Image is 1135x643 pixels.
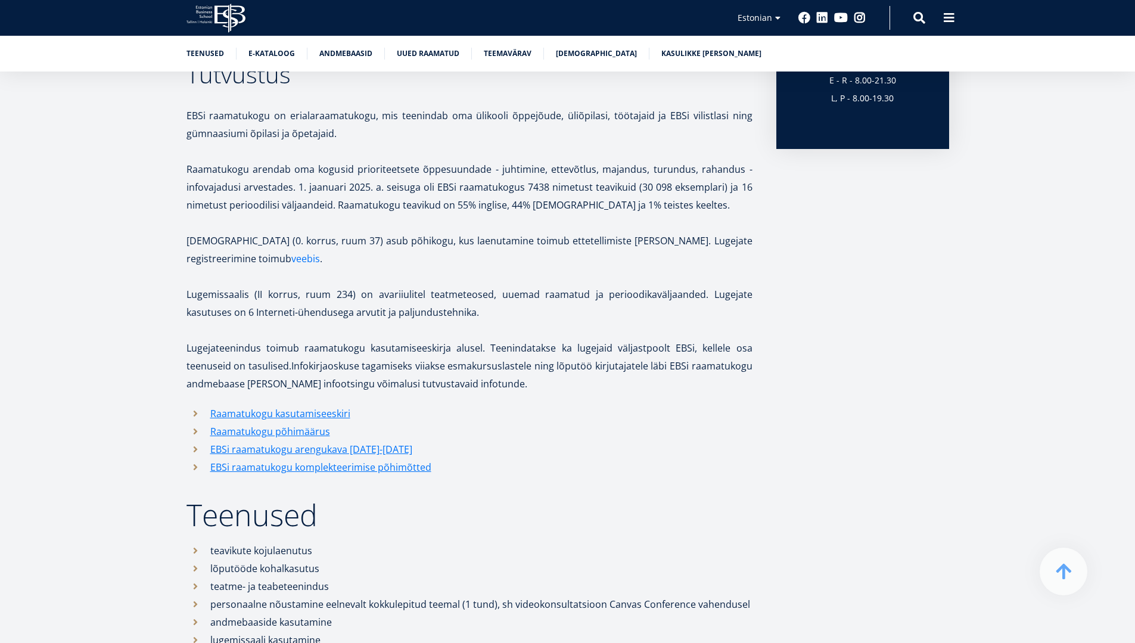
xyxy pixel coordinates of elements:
[800,89,925,125] p: L, P - 8.00-19.30
[186,48,224,60] a: Teenused
[661,48,761,60] a: Kasulikke [PERSON_NAME]
[397,48,459,60] a: Uued raamatud
[834,12,848,24] a: Youtube
[186,613,752,631] li: andmebaaside kasutamine
[800,72,925,89] p: E - R - 8.00-21.30
[210,458,431,476] a: EBSi raamatukogu komplekteerimise põhimõtted
[186,339,752,393] p: Lugejateenindus toimub raamatukogu kasutamiseeskirja alusel. Teenindatakse ka lugejaid väljastpoo...
[854,12,866,24] a: Instagram
[186,285,752,321] p: Lugemissaalis (II korrus, ruum 234) on avariiulitel teatmeteosed, uuemad raamatud ja perioodikavä...
[210,405,350,423] a: Raamatukogu kasutamiseeskiri
[186,500,752,530] h2: Teenused
[484,48,531,60] a: Teemavärav
[186,232,752,268] p: [DEMOGRAPHIC_DATA] (0. korrus, ruum 37) asub põhikogu, kus laenutamine toimub ettetellimiste [PER...
[186,58,291,91] span: Tutvustus
[186,577,752,595] li: teatme- ja teabeteenindus
[798,12,810,24] a: Facebook
[186,107,752,142] p: EBSi raamatukogu on erialaraamatukogu, mis teenindab oma ülikooli õppejõude, üliõpilasi, töötajai...
[248,48,295,60] a: E-kataloog
[319,48,372,60] a: Andmebaasid
[210,440,412,458] a: EBSi raamatukogu arengukava [DATE]-[DATE]
[186,160,752,214] p: Raamatukogu arendab oma kogusid prioriteetsete õppesuundade - juhtimine, ettevõtlus, majandus, tu...
[186,560,752,577] li: lõputööde kohalkasutus
[186,542,752,560] li: teavikute kojulaenutus
[186,595,752,613] li: personaalne nõustamine eelnevalt kokkulepitud teemal (1 tund), sh videokonsultatsioon Canvas Conf...
[816,12,828,24] a: Linkedin
[556,48,637,60] a: [DEMOGRAPHIC_DATA]
[210,423,330,440] a: Raamatukogu põhimäärus
[291,250,320,268] a: veebis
